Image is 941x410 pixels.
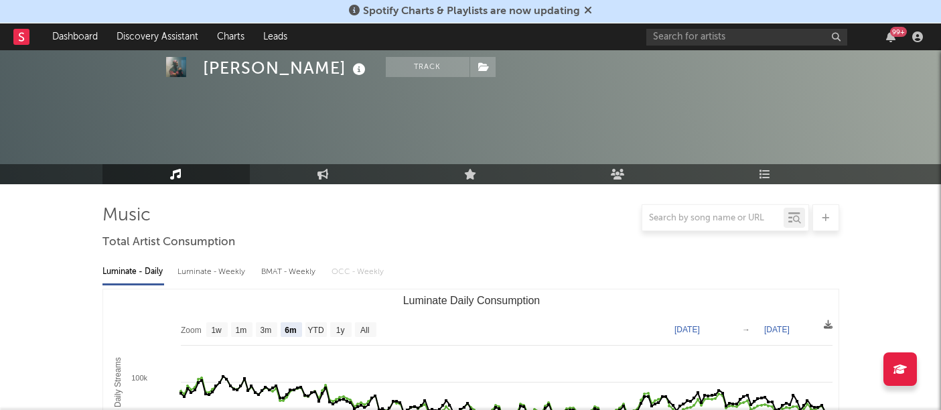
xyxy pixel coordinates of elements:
[360,326,369,335] text: All
[336,326,344,335] text: 1y
[102,261,164,283] div: Luminate - Daily
[285,326,296,335] text: 6m
[584,6,592,17] span: Dismiss
[203,57,369,79] div: [PERSON_NAME]
[386,57,469,77] button: Track
[307,326,323,335] text: YTD
[886,31,895,42] button: 99+
[261,261,318,283] div: BMAT - Weekly
[674,325,700,334] text: [DATE]
[642,213,784,224] input: Search by song name or URL
[235,326,246,335] text: 1m
[742,325,750,334] text: →
[102,234,235,251] span: Total Artist Consumption
[260,326,271,335] text: 3m
[764,325,790,334] text: [DATE]
[890,27,907,37] div: 99 +
[208,23,254,50] a: Charts
[646,29,847,46] input: Search for artists
[211,326,222,335] text: 1w
[363,6,580,17] span: Spotify Charts & Playlists are now updating
[43,23,107,50] a: Dashboard
[181,326,202,335] text: Zoom
[107,23,208,50] a: Discovery Assistant
[254,23,297,50] a: Leads
[177,261,248,283] div: Luminate - Weekly
[403,295,540,306] text: Luminate Daily Consumption
[131,374,147,382] text: 100k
